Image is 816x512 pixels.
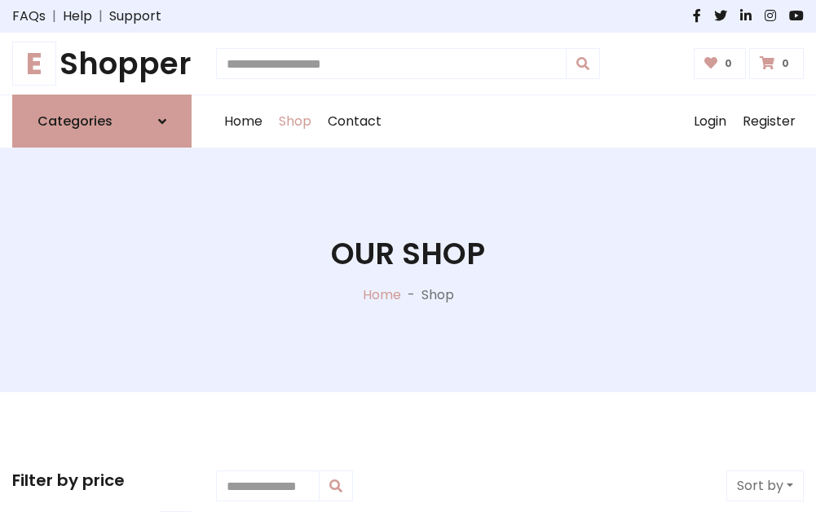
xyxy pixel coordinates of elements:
a: Contact [320,95,390,148]
button: Sort by [726,470,804,501]
span: | [46,7,63,26]
h1: Shopper [12,46,192,82]
h5: Filter by price [12,470,192,490]
a: EShopper [12,46,192,82]
h6: Categories [37,113,112,129]
p: Shop [421,285,454,305]
a: Categories [12,95,192,148]
a: Home [216,95,271,148]
a: Home [363,285,401,304]
span: | [92,7,109,26]
a: Shop [271,95,320,148]
a: 0 [694,48,747,79]
a: Login [686,95,734,148]
a: Support [109,7,161,26]
a: Help [63,7,92,26]
a: FAQs [12,7,46,26]
span: 0 [778,56,793,71]
a: 0 [749,48,804,79]
span: 0 [721,56,736,71]
a: Register [734,95,804,148]
h1: Our Shop [331,236,485,271]
span: E [12,42,56,86]
p: - [401,285,421,305]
